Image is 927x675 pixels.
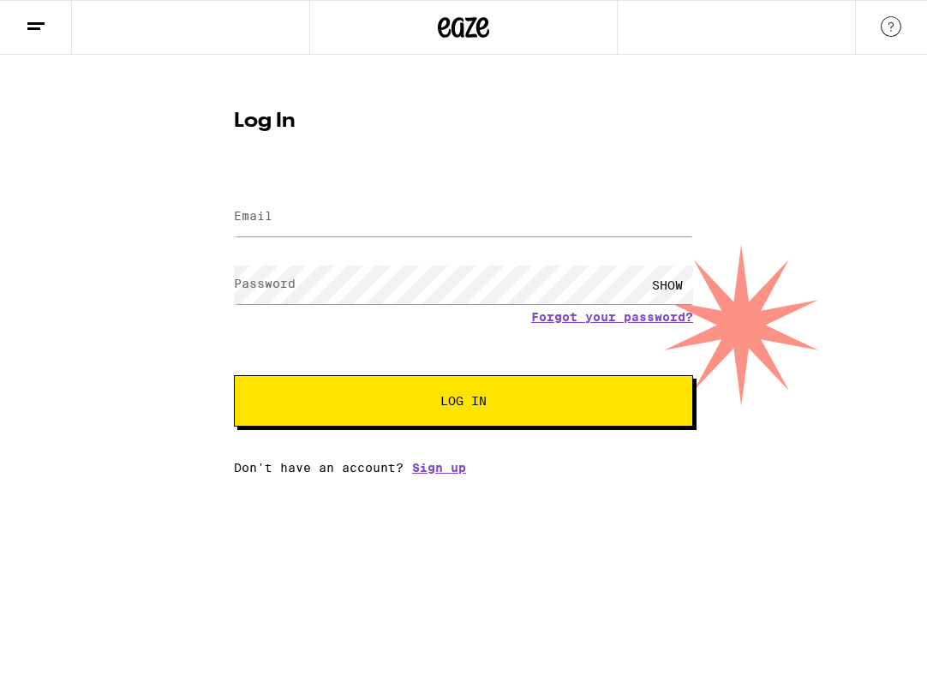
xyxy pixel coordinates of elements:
a: Forgot your password? [531,310,693,324]
a: Sign up [412,461,466,475]
div: Don't have an account? [234,461,693,475]
label: Email [234,209,272,223]
input: Email [234,198,693,236]
button: Log In [234,375,693,427]
label: Password [234,277,296,290]
h1: Log In [234,111,693,132]
div: SHOW [642,266,693,304]
span: Log In [440,395,487,407]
